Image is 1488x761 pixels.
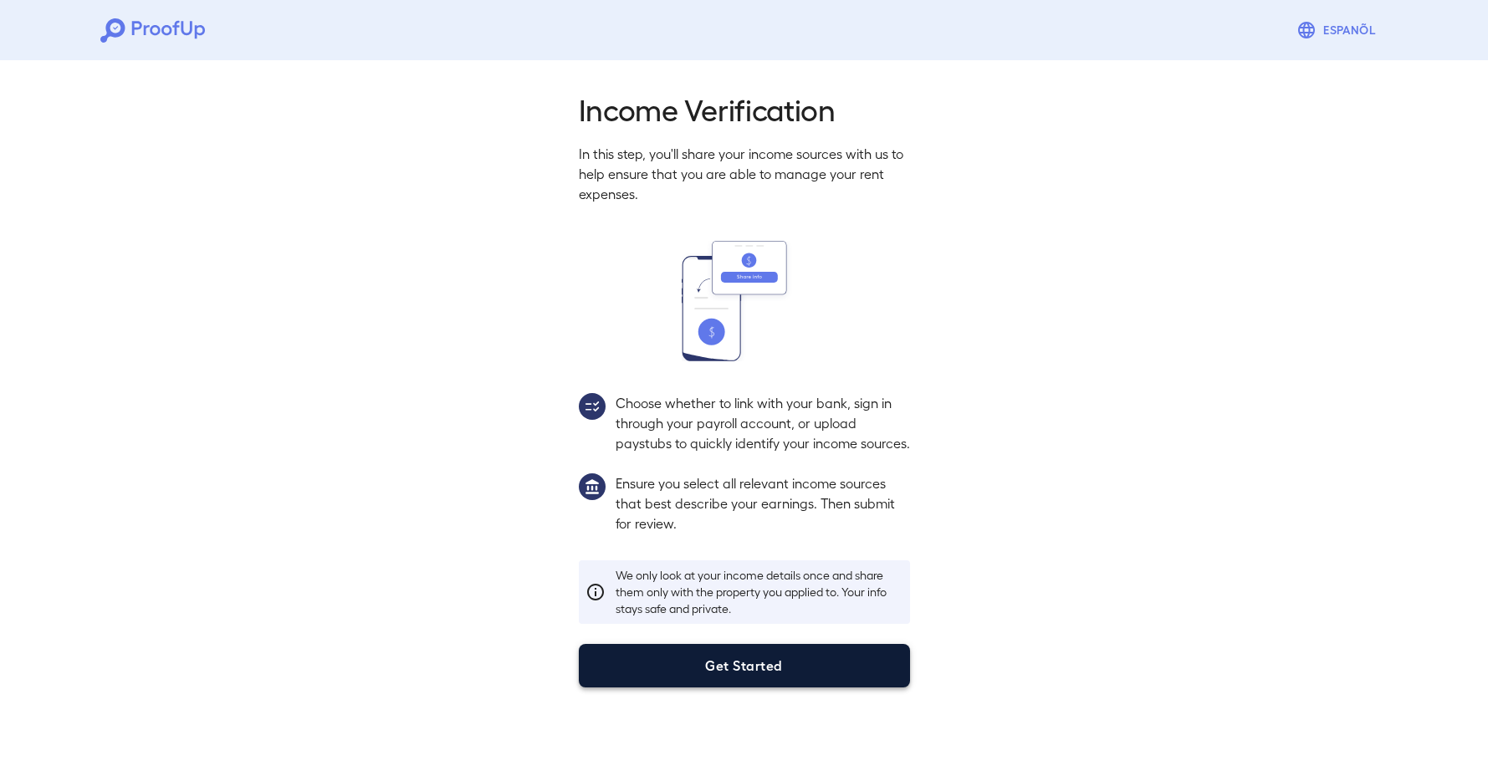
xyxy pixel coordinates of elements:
[616,567,903,617] p: We only look at your income details once and share them only with the property you applied to. Yo...
[579,473,606,500] img: group1.svg
[579,644,910,687] button: Get Started
[616,473,910,534] p: Ensure you select all relevant income sources that best describe your earnings. Then submit for r...
[1290,13,1388,47] button: Espanõl
[579,393,606,420] img: group2.svg
[579,144,910,204] p: In this step, you'll share your income sources with us to help ensure that you are able to manage...
[579,90,910,127] h2: Income Verification
[682,241,807,361] img: transfer_money.svg
[616,393,910,453] p: Choose whether to link with your bank, sign in through your payroll account, or upload paystubs t...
